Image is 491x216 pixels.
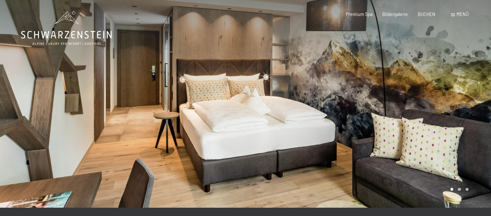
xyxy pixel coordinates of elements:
span: Menü [456,12,469,17]
a: BUCHEN [418,12,435,17]
a: Premium Spa [346,12,372,17]
a: Bildergalerie [382,12,408,17]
